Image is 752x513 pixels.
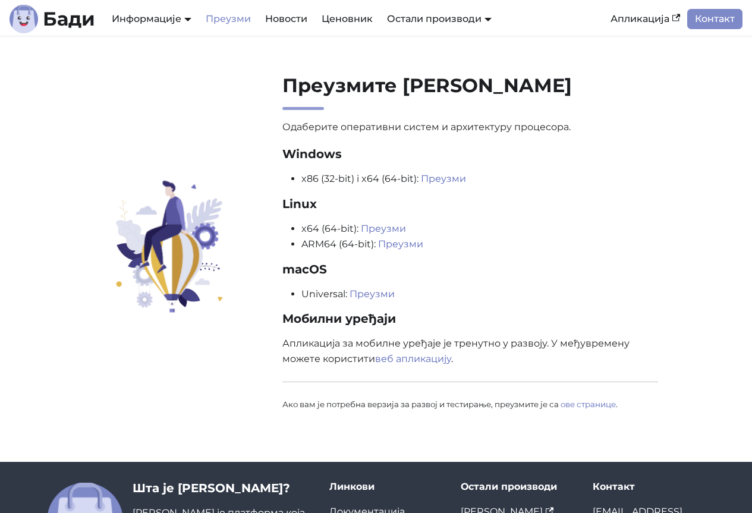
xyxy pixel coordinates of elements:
a: Ценовник [314,9,380,29]
div: Линкови [329,481,442,493]
li: x86 (32-bit) i x64 (64-bit): [301,171,659,187]
a: ове странице [561,399,616,409]
h3: macOS [282,262,659,277]
img: Лого [10,5,38,33]
a: Преузми [199,9,258,29]
img: Преузмите Бади [92,179,246,314]
h3: Linux [282,197,659,212]
h3: Мобилни уређаји [282,311,659,326]
a: Преузми [350,288,395,300]
li: ARM64 (64-bit): [301,237,659,252]
h3: Windows [282,147,659,162]
a: веб апликацију [375,353,451,364]
a: Информације [112,13,191,24]
p: Одаберите оперативни систем и архитектуру процесора. [282,119,659,135]
a: Преузми [361,223,406,234]
a: Апликација [603,9,687,29]
div: Контакт [593,481,706,493]
p: Апликација за мобилне уређаје је тренутно у развоју. У међувремену можете користити . [282,336,659,367]
b: Бади [43,10,95,29]
h2: Преузмите [PERSON_NAME] [282,74,659,110]
a: Преузми [421,173,466,184]
a: Новости [258,9,314,29]
li: x64 (64-bit): [301,221,659,237]
li: Universal: [301,287,659,302]
small: Ако вам је потребна верзија за развој и тестирање, преузмите је са . [282,399,618,409]
a: Преузми [378,238,423,250]
a: ЛогоБади [10,5,95,33]
h3: Шта је [PERSON_NAME]? [133,481,310,496]
a: Контакт [687,9,742,29]
div: Остали производи [461,481,574,493]
a: Остали производи [387,13,492,24]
